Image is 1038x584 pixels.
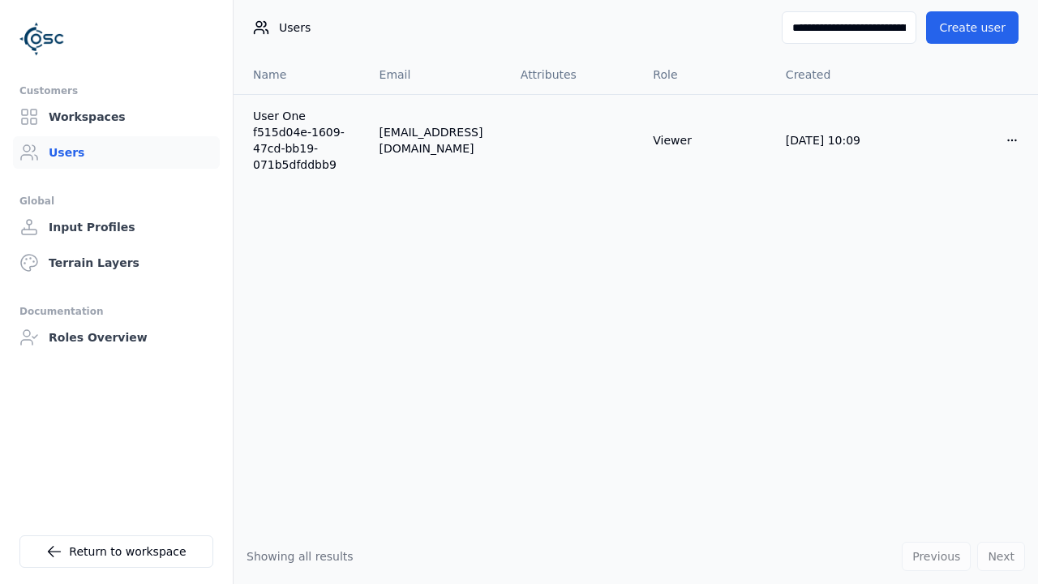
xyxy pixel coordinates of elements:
div: Documentation [19,302,213,321]
a: User One f515d04e-1609-47cd-bb19-071b5dfddbb9 [253,108,354,173]
th: Attributes [508,55,641,94]
a: Roles Overview [13,321,220,354]
span: Users [279,19,311,36]
th: Created [773,55,906,94]
th: Name [234,55,367,94]
div: [DATE] 10:09 [786,132,893,148]
img: Logo [19,16,65,62]
a: Terrain Layers [13,247,220,279]
a: Return to workspace [19,535,213,568]
div: [EMAIL_ADDRESS][DOMAIN_NAME] [380,124,495,157]
th: Role [640,55,773,94]
th: Email [367,55,508,94]
button: Create user [926,11,1019,44]
a: Users [13,136,220,169]
div: Global [19,191,213,211]
a: Workspaces [13,101,220,133]
span: Showing all results [247,550,354,563]
a: Input Profiles [13,211,220,243]
div: Customers [19,81,213,101]
div: Viewer [653,132,760,148]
